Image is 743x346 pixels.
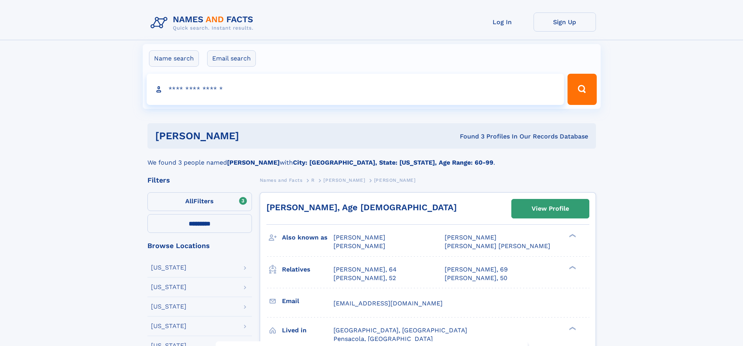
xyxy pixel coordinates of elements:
[147,192,252,211] label: Filters
[282,231,333,244] h3: Also known as
[260,175,303,185] a: Names and Facts
[155,131,349,141] h1: [PERSON_NAME]
[534,12,596,32] a: Sign Up
[147,12,260,34] img: Logo Names and Facts
[151,284,186,290] div: [US_STATE]
[147,177,252,184] div: Filters
[293,159,493,166] b: City: [GEOGRAPHIC_DATA], State: [US_STATE], Age Range: 60-99
[151,323,186,329] div: [US_STATE]
[567,265,576,270] div: ❯
[567,326,576,331] div: ❯
[147,74,564,105] input: search input
[282,324,333,337] h3: Lived in
[567,233,576,238] div: ❯
[282,295,333,308] h3: Email
[445,234,497,241] span: [PERSON_NAME]
[333,265,397,274] a: [PERSON_NAME], 64
[333,234,385,241] span: [PERSON_NAME]
[311,177,315,183] span: R
[207,50,256,67] label: Email search
[471,12,534,32] a: Log In
[227,159,280,166] b: [PERSON_NAME]
[333,335,433,342] span: Pensacola, [GEOGRAPHIC_DATA]
[311,175,315,185] a: R
[149,50,199,67] label: Name search
[323,177,365,183] span: [PERSON_NAME]
[282,263,333,276] h3: Relatives
[349,132,588,141] div: Found 3 Profiles In Our Records Database
[323,175,365,185] a: [PERSON_NAME]
[445,265,508,274] a: [PERSON_NAME], 69
[532,200,569,218] div: View Profile
[333,242,385,250] span: [PERSON_NAME]
[374,177,416,183] span: [PERSON_NAME]
[567,74,596,105] button: Search Button
[445,242,550,250] span: [PERSON_NAME] [PERSON_NAME]
[333,300,443,307] span: [EMAIL_ADDRESS][DOMAIN_NAME]
[266,202,457,212] a: [PERSON_NAME], Age [DEMOGRAPHIC_DATA]
[151,303,186,310] div: [US_STATE]
[333,326,467,334] span: [GEOGRAPHIC_DATA], [GEOGRAPHIC_DATA]
[151,264,186,271] div: [US_STATE]
[333,274,396,282] a: [PERSON_NAME], 52
[512,199,589,218] a: View Profile
[185,197,193,205] span: All
[147,242,252,249] div: Browse Locations
[445,274,507,282] a: [PERSON_NAME], 50
[147,149,596,167] div: We found 3 people named with .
